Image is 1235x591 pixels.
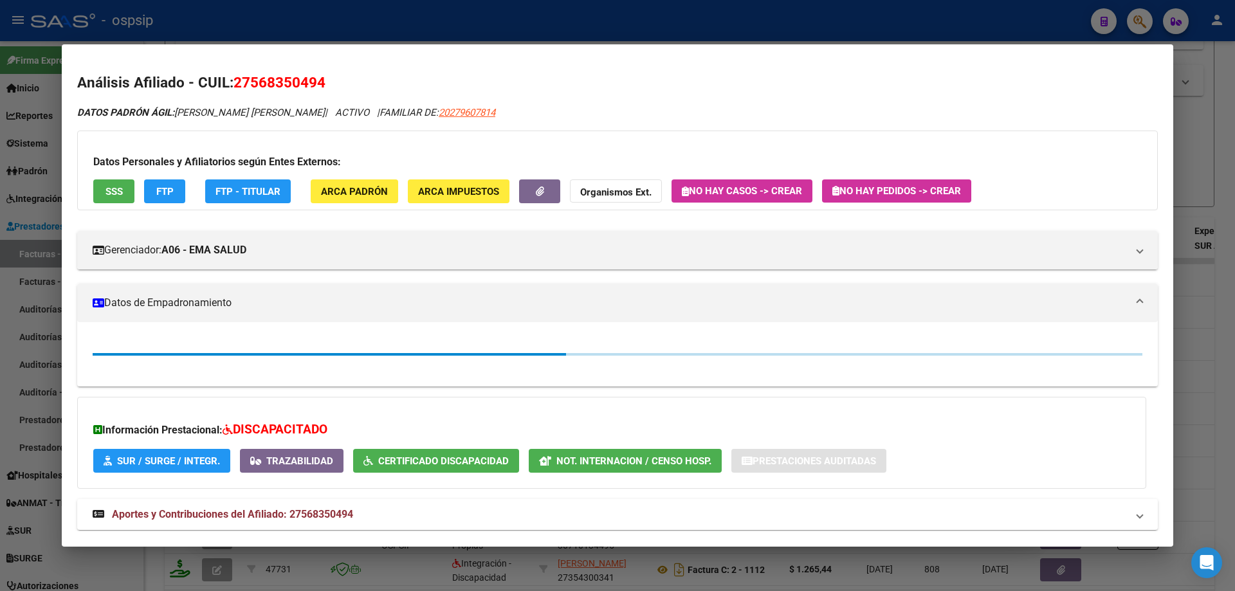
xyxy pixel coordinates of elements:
span: Prestaciones Auditadas [753,455,876,467]
span: FAMILIAR DE: [380,107,495,118]
span: ARCA Padrón [321,186,388,197]
span: No hay Pedidos -> Crear [832,185,961,197]
button: ARCA Impuestos [408,179,509,203]
span: FTP - Titular [215,186,280,197]
button: No hay casos -> Crear [672,179,812,203]
strong: A06 - EMA SALUD [161,242,246,258]
span: Not. Internacion / Censo Hosp. [556,455,711,467]
span: 27568350494 [233,74,325,91]
span: SUR / SURGE / INTEGR. [117,455,220,467]
button: Not. Internacion / Censo Hosp. [529,449,722,473]
span: [PERSON_NAME] [PERSON_NAME] [77,107,325,118]
button: FTP - Titular [205,179,291,203]
div: Open Intercom Messenger [1191,547,1222,578]
button: SSS [93,179,134,203]
button: FTP [144,179,185,203]
mat-expansion-panel-header: Datos de Empadronamiento [77,284,1158,322]
strong: Organismos Ext. [580,186,652,198]
mat-panel-title: Gerenciador: [93,242,1127,258]
span: 20279607814 [439,107,495,118]
button: No hay Pedidos -> Crear [822,179,971,203]
span: ARCA Impuestos [418,186,499,197]
h3: Información Prestacional: [93,421,1130,439]
mat-expansion-panel-header: Aportes y Contribuciones del Afiliado: 27568350494 [77,499,1158,530]
mat-expansion-panel-header: Gerenciador:A06 - EMA SALUD [77,231,1158,269]
i: | ACTIVO | [77,107,495,118]
h2: Análisis Afiliado - CUIL: [77,72,1158,94]
span: FTP [156,186,174,197]
button: SUR / SURGE / INTEGR. [93,449,230,473]
button: Trazabilidad [240,449,343,473]
span: No hay casos -> Crear [682,185,802,197]
span: Certificado Discapacidad [378,455,509,467]
span: SSS [105,186,123,197]
button: Prestaciones Auditadas [731,449,886,473]
button: ARCA Padrón [311,179,398,203]
span: Aportes y Contribuciones del Afiliado: 27568350494 [112,508,353,520]
span: Trazabilidad [266,455,333,467]
h3: Datos Personales y Afiliatorios según Entes Externos: [93,154,1142,170]
div: Datos de Empadronamiento [77,322,1158,386]
mat-panel-title: Datos de Empadronamiento [93,295,1127,311]
strong: DATOS PADRÓN ÁGIL: [77,107,174,118]
span: DISCAPACITADO [233,422,327,437]
button: Certificado Discapacidad [353,449,519,473]
button: Organismos Ext. [570,179,662,203]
